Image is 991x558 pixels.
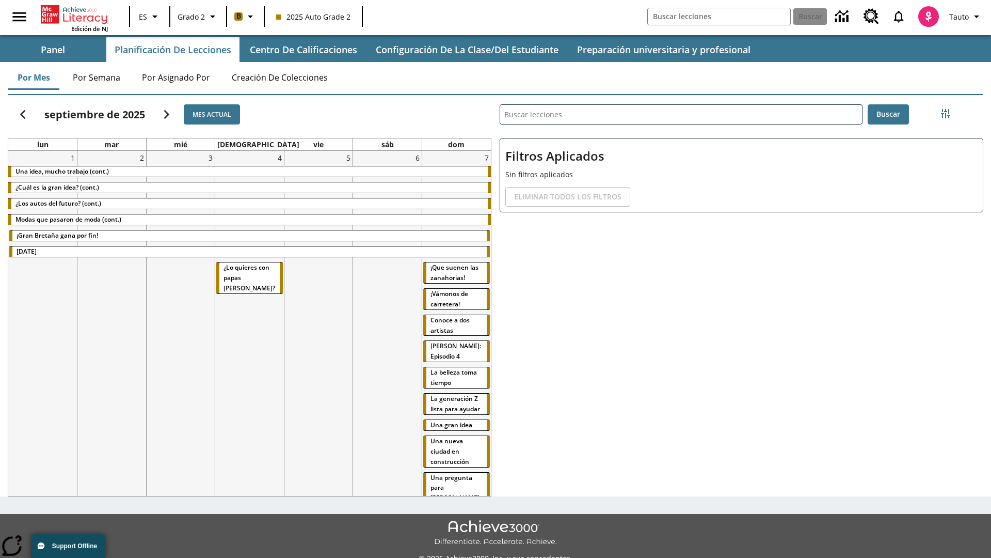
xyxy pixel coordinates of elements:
[106,37,239,62] button: Planificación de lecciones
[569,37,759,62] button: Preparación universitaria y profesional
[184,104,240,125] button: Mes actual
[41,3,108,33] div: Portada
[17,231,98,240] span: ¡Gran Bretaña gana por fin!
[423,436,490,467] div: Una nueva ciudad en construcción
[35,138,51,150] a: lunes
[8,65,59,90] button: Por mes
[215,151,284,508] td: 4 de septiembre de 2025
[945,7,987,26] button: Perfil/Configuración
[422,151,491,508] td: 7 de septiembre de 2025
[223,65,336,90] button: Creación de colecciones
[949,11,969,22] span: Tauto
[423,262,490,283] div: ¡Que suenen las zanahorias!
[505,169,978,180] p: Sin filtros aplicados
[829,3,857,31] a: Centro de información
[344,151,353,165] a: 5 de septiembre de 2025
[430,473,479,503] span: Una pregunta para Joplin
[1,37,104,62] button: Panel
[430,394,480,413] span: La generación Z lista para ayudar
[134,65,218,90] button: Por asignado por
[10,101,36,128] button: Regresar
[8,182,491,193] div: ¿Cuál es la gran idea? (cont.)
[223,263,275,292] span: ¿Lo quieres con papas fritas?
[423,315,490,336] div: Conoce a dos artistas
[935,103,956,124] button: Menú lateral de filtros
[77,151,147,508] td: 2 de septiembre de 2025
[242,37,365,62] button: Centro de calificaciones
[4,2,35,32] button: Abrir el menú lateral
[912,3,945,30] button: Escoja un nuevo avatar
[216,262,283,293] div: ¿Lo quieres con papas fritas?
[446,138,467,150] a: domingo
[15,167,109,176] span: Una idea, mucho trabajo (cont.)
[430,289,468,308] span: ¡Vámonos de carretera!
[430,316,470,335] span: Conoce a dos artistas
[430,437,469,466] span: Una nueva ciudad en construcción
[379,138,396,150] a: sábado
[918,6,939,27] img: avatar image
[15,199,101,208] span: ¿Los autos del futuro? (cont.)
[423,289,490,309] div: ¡Vámonos de carretera!
[9,246,490,257] div: Día del Trabajo
[8,166,491,177] div: Una idea, mucho trabajo (cont.)
[648,8,790,25] input: Buscar campo
[173,7,223,26] button: Grado: Grado 2, Elige un grado
[430,342,481,361] span: Elena Menope: Episodio 4
[15,183,99,192] span: ¿Cuál es la gran idea? (cont.)
[236,10,241,23] span: B
[15,215,121,224] span: Modas que pasaron de moda (cont.)
[430,263,478,282] span: ¡Que suenen las zanahorias!
[367,37,567,62] button: Configuración de la clase/del estudiante
[483,151,491,165] a: 7 de septiembre de 2025
[102,138,121,150] a: martes
[434,520,557,547] img: Achieve3000 Differentiate Accelerate Achieve
[8,198,491,209] div: ¿Los autos del futuro? (cont.)
[276,151,284,165] a: 4 de septiembre de 2025
[276,11,350,22] span: 2025 Auto Grade 2
[69,151,77,165] a: 1 de septiembre de 2025
[284,151,353,508] td: 5 de septiembre de 2025
[178,11,205,22] span: Grado 2
[423,341,490,362] div: Elena Menope: Episodio 4
[230,7,261,26] button: Boost El color de la clase es anaranjado claro. Cambiar el color de la clase.
[153,101,180,128] button: Seguir
[353,151,422,508] td: 6 de septiembre de 2025
[146,151,215,508] td: 3 de septiembre de 2025
[65,65,129,90] button: Por semana
[868,104,909,125] button: Buscar
[423,367,490,388] div: La belleza toma tiempo
[500,138,983,212] div: Filtros Aplicados
[311,138,326,150] a: viernes
[9,230,490,241] div: ¡Gran Bretaña gana por fin!
[423,394,490,414] div: La generación Z lista para ayudar
[857,3,885,30] a: Centro de recursos, Se abrirá en una pestaña nueva.
[138,151,146,165] a: 2 de septiembre de 2025
[31,534,105,558] button: Support Offline
[44,109,145,121] h2: septiembre de 2025
[8,151,77,508] td: 1 de septiembre de 2025
[17,247,37,256] span: Día del Trabajo
[215,138,301,150] a: jueves
[423,473,490,504] div: Una pregunta para Joplin
[505,144,978,169] h2: Filtros Aplicados
[491,91,983,497] div: Buscar
[8,214,491,225] div: Modas que pasaron de moda (cont.)
[430,368,477,387] span: La belleza toma tiempo
[206,151,215,165] a: 3 de septiembre de 2025
[500,105,862,124] input: Buscar lecciones
[41,4,108,25] a: Portada
[885,3,912,30] a: Notificaciones
[52,542,97,550] span: Support Offline
[413,151,422,165] a: 6 de septiembre de 2025
[423,420,490,430] div: Una gran idea
[71,25,108,33] span: Edición de NJ
[172,138,189,150] a: miércoles
[139,11,147,22] span: ES
[133,7,166,26] button: Lenguaje: ES, Selecciona un idioma
[430,421,472,429] span: Una gran idea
